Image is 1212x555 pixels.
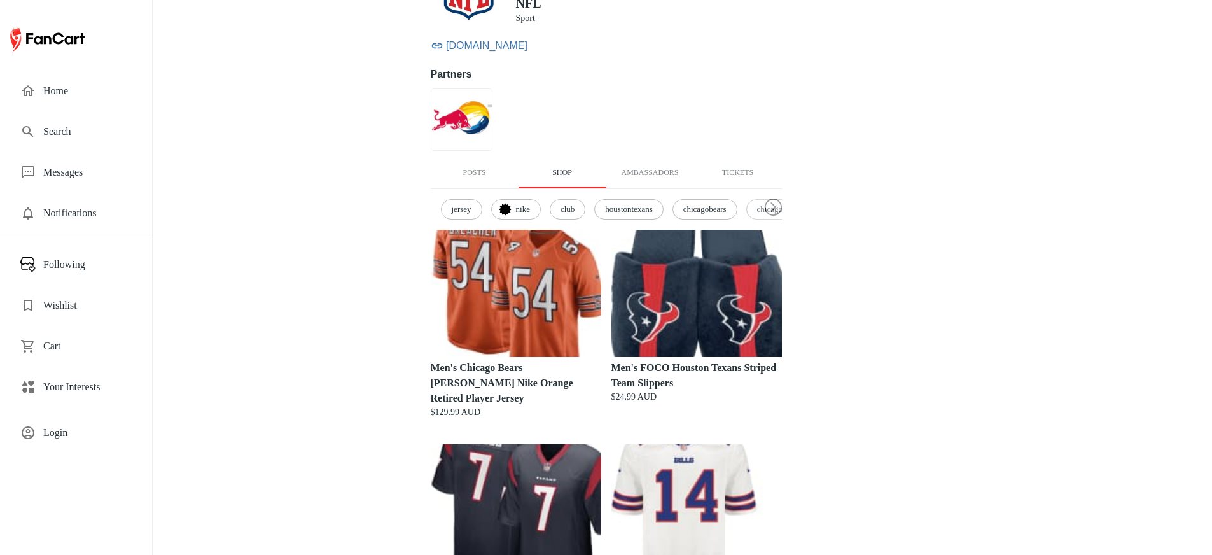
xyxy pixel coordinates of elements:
[746,199,813,220] div: chicago bears
[43,257,132,272] span: Following
[431,67,782,82] h4: Partners
[10,249,142,280] div: Following
[10,198,142,228] div: Notifications
[611,230,782,357] img: post image
[611,362,777,388] strong: Men's FOCO Houston Texans Striped Team Slippers
[43,298,132,313] span: Wishlist
[694,158,782,188] button: Tickets
[441,199,482,220] div: jersey
[491,199,541,220] div: nike
[43,124,132,139] span: Search
[550,199,585,220] div: club
[10,157,142,188] div: Messages
[431,362,573,404] strong: Men's Chicago Bears [PERSON_NAME] Nike Orange Retired Player Jersey
[606,158,694,188] button: Ambassadors
[445,203,478,216] span: jersey
[594,199,663,220] div: houstontexans
[10,24,85,55] img: FanCart logo
[750,203,809,216] span: chicago bears
[516,11,541,25] h6: Sport
[672,199,737,220] div: chicagobears
[43,339,132,354] span: Cart
[611,392,657,402] span: $24.99 AUD
[43,206,132,221] span: Notifications
[10,76,142,106] div: Home
[10,290,142,321] div: Wishlist
[676,203,734,216] span: chicagobears
[43,83,132,99] span: Home
[446,38,527,53] a: [DOMAIN_NAME]
[10,418,142,448] div: Login
[43,165,132,180] span: Messages
[43,379,132,395] span: Your Interests
[10,331,142,362] div: Cart
[509,203,537,216] span: nike
[554,203,582,216] span: club
[431,407,481,417] span: $129.99 AUD
[431,158,519,188] button: Posts
[519,158,606,188] button: Shop
[43,425,132,440] span: Login
[431,230,601,357] img: post image
[598,203,659,216] span: houstontexans
[431,88,493,151] img: 228539af0-9fdd-11ed-bf46-25621b2d085a.jpg
[10,372,142,402] div: Your Interests
[10,116,142,147] div: Search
